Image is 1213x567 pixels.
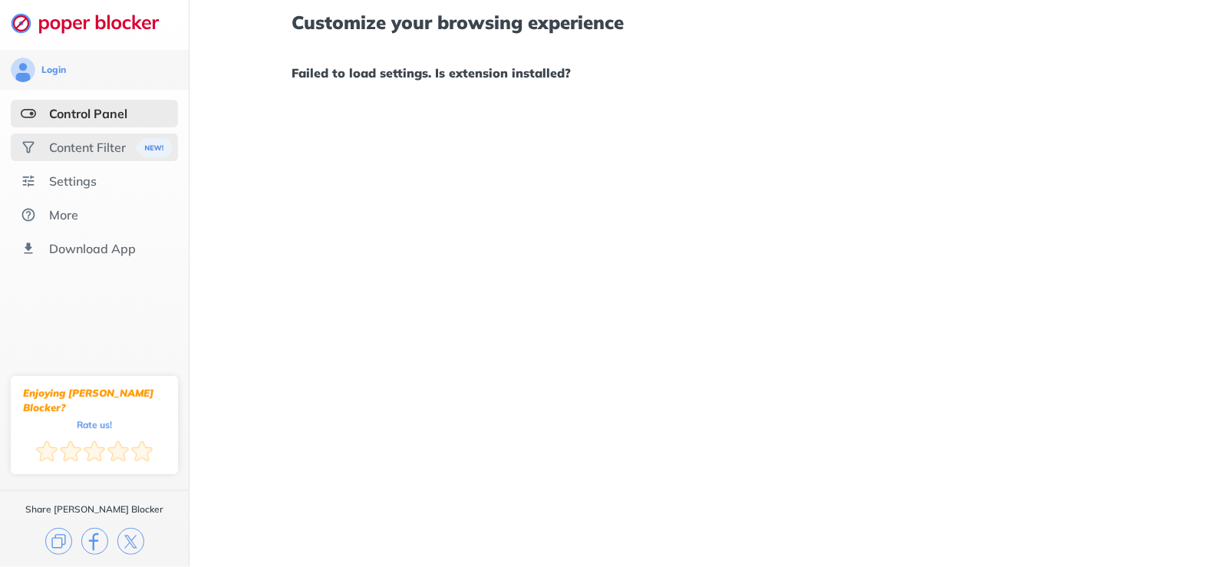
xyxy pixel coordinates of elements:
div: Download App [49,241,136,256]
div: Settings [49,173,97,189]
div: Login [41,64,66,76]
img: menuBanner.svg [135,138,173,157]
div: Rate us! [77,421,112,428]
img: social.svg [21,140,36,155]
div: More [49,207,78,223]
img: avatar.svg [11,58,35,82]
img: settings.svg [21,173,36,189]
h1: Customize your browsing experience [292,12,1110,32]
img: facebook.svg [81,528,108,555]
img: logo-webpage.svg [11,12,176,34]
img: copy.svg [45,528,72,555]
div: Control Panel [49,106,127,121]
div: Share [PERSON_NAME] Blocker [25,503,163,516]
img: about.svg [21,207,36,223]
div: Enjoying [PERSON_NAME] Blocker? [23,386,166,415]
div: Content Filter [49,140,126,155]
img: features-selected.svg [21,106,36,121]
img: download-app.svg [21,241,36,256]
h1: Failed to load settings. Is extension installed? [292,63,1110,83]
img: x.svg [117,528,144,555]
